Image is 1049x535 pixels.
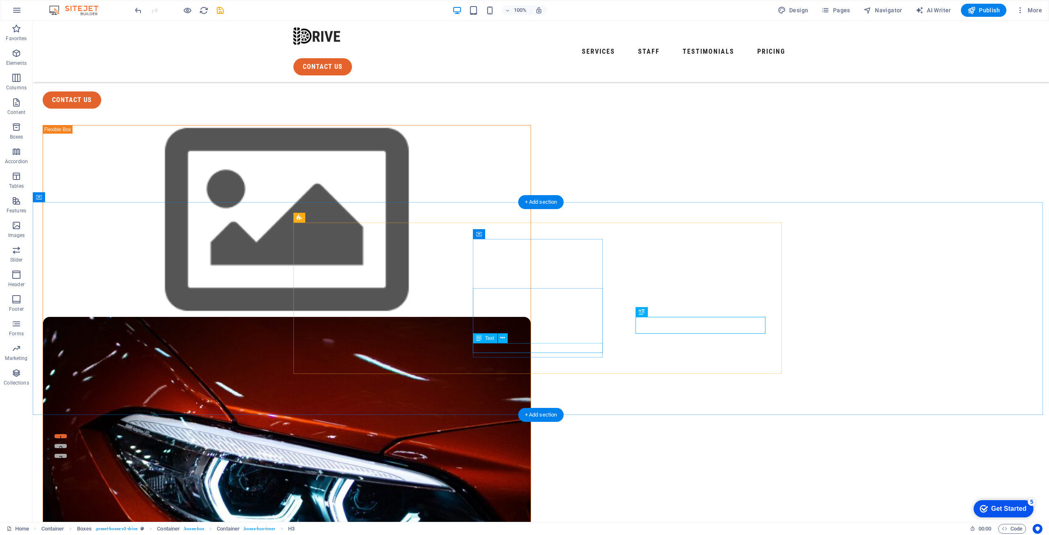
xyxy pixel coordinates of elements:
i: On resize automatically adjust zoom level to fit chosen device. [535,7,543,14]
span: Text [485,336,494,341]
span: Click to select. Double-click to edit [77,524,92,534]
p: Favorites [6,35,27,42]
span: 00 00 [979,524,991,534]
p: Elements [6,60,27,66]
span: Design [778,6,808,14]
button: undo [133,5,143,15]
button: reload [199,5,209,15]
h6: 100% [514,5,527,15]
div: Get Started 5 items remaining, 0% complete [5,4,64,21]
button: Navigator [860,4,906,17]
i: Save (Ctrl+S) [216,6,225,15]
span: AI Writer [915,6,951,14]
p: Forms [9,330,24,337]
span: . boxes-box-inner [243,524,275,534]
span: . preset-boxes-v3-drive [95,524,137,534]
span: : [984,526,985,532]
span: Navigator [863,6,902,14]
button: 3 [22,433,34,437]
i: Undo: Change text (Ctrl+Z) [134,6,143,15]
span: Pages [821,6,850,14]
p: Header [8,281,25,288]
p: Features [7,207,26,214]
span: Click to select. Double-click to edit [157,524,180,534]
p: Content [7,109,25,116]
a: Click to cancel selection. Double-click to open Pages [7,524,29,534]
h6: Session time [970,524,992,534]
p: Accordion [5,158,28,165]
span: Click to select. Double-click to edit [288,524,295,534]
div: + Add section [518,195,564,209]
button: 1 [22,414,34,418]
span: Publish [967,6,1000,14]
p: Slider [10,257,23,263]
p: Boxes [10,134,23,140]
i: Reload page [199,6,209,15]
img: Editor Logo [47,5,109,15]
p: Columns [6,84,27,91]
nav: breadcrumb [41,524,295,534]
button: More [1013,4,1045,17]
span: More [1016,6,1042,14]
button: Click here to leave preview mode and continue editing [182,5,192,15]
button: Design [774,4,812,17]
div: Design (Ctrl+Alt+Y) [774,4,812,17]
p: Tables [9,183,24,189]
i: This element is a customizable preset [141,526,144,531]
button: 2 [22,423,34,428]
button: 100% [502,5,531,15]
button: Publish [961,4,1006,17]
button: Pages [818,4,853,17]
div: Get Started [22,9,57,16]
div: 5 [59,2,67,10]
p: Collections [4,380,29,386]
button: save [215,5,225,15]
span: Code [1002,524,1022,534]
p: Footer [9,306,24,312]
button: AI Writer [912,4,954,17]
span: Click to select. Double-click to edit [41,524,64,534]
div: + Add section [518,408,564,422]
span: Click to select. Double-click to edit [217,524,240,534]
button: Usercentrics [1033,524,1042,534]
button: Code [998,524,1026,534]
p: Marketing [5,355,27,362]
span: . boxes-box [183,524,204,534]
p: Images [8,232,25,239]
